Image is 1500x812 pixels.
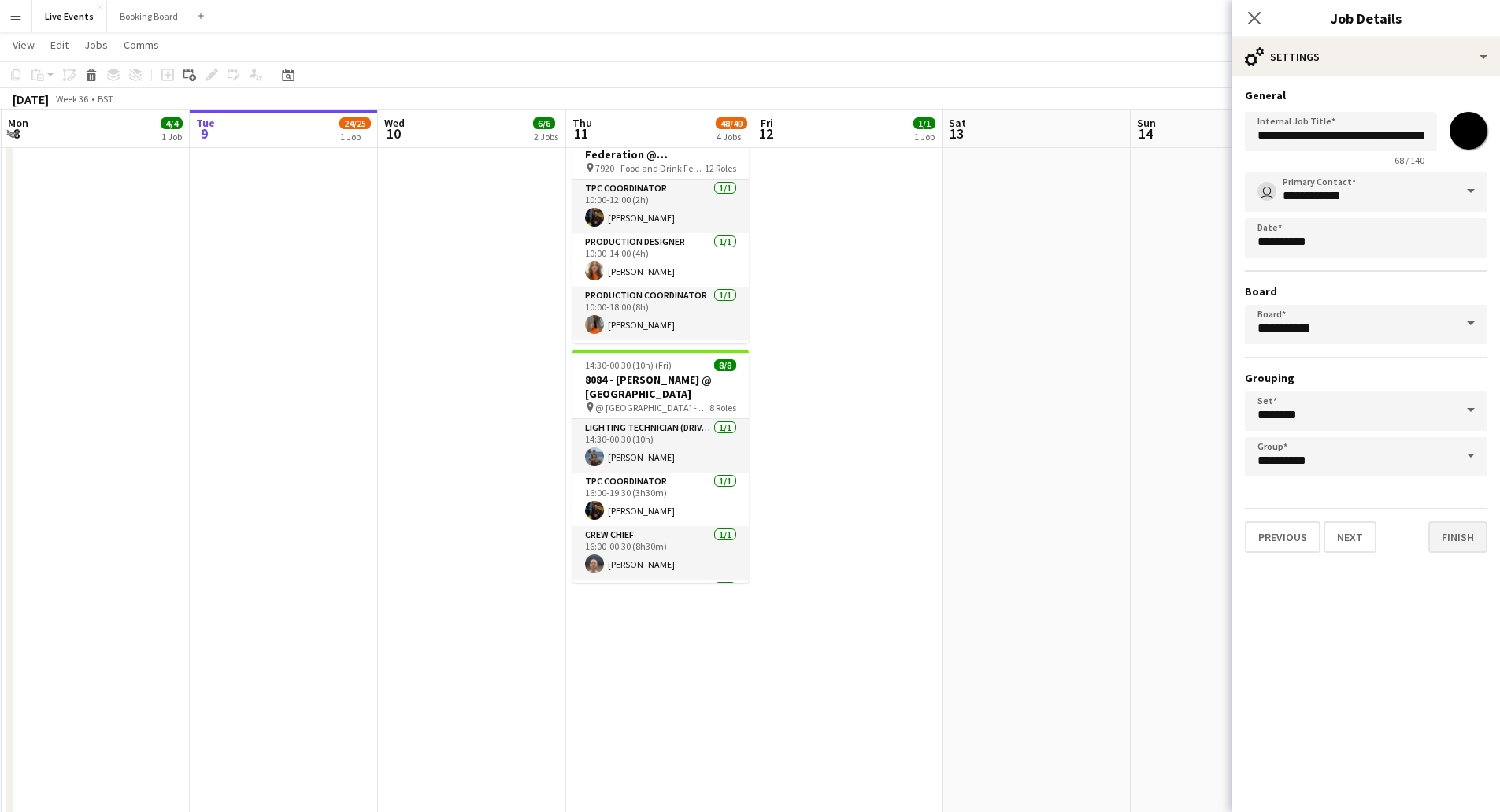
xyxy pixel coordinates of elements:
[1428,521,1487,553] button: Finish
[572,287,749,340] app-card-role: Production Coordinator1/110:00-18:00 (8h)[PERSON_NAME]
[1324,521,1376,553] button: Next
[714,359,736,371] span: 8/8
[6,35,41,55] a: View
[572,580,749,633] app-card-role: Lighting Technician1/1
[913,117,935,129] span: 1/1
[78,35,114,55] a: Jobs
[161,131,182,143] div: 1 Job
[1135,124,1156,143] span: 14
[572,419,749,473] app-card-role: Lighting Technician (Driver)1/114:30-00:30 (10h)[PERSON_NAME]
[572,350,749,583] app-job-card: 14:30-00:30 (10h) (Fri)8/88084 - [PERSON_NAME] @ [GEOGRAPHIC_DATA] @ [GEOGRAPHIC_DATA] - 80848 Ro...
[384,116,405,130] span: Wed
[572,340,749,394] app-card-role: Camera Operator1/1
[572,116,592,130] span: Thu
[1137,116,1156,130] span: Sun
[194,124,215,143] span: 9
[339,117,371,129] span: 24/25
[572,473,749,526] app-card-role: TPC Coordinator1/116:00-19:30 (3h30m)[PERSON_NAME]
[124,38,159,52] span: Comms
[585,359,672,371] span: 14:30-00:30 (10h) (Fri)
[1245,88,1487,102] h3: General
[107,1,191,32] button: Booking Board
[1245,521,1320,553] button: Previous
[572,373,749,401] h3: 8084 - [PERSON_NAME] @ [GEOGRAPHIC_DATA]
[595,402,709,413] span: @ [GEOGRAPHIC_DATA] - 8084
[572,180,749,233] app-card-role: TPC Coordinator1/110:00-12:00 (2h)[PERSON_NAME]
[44,35,75,55] a: Edit
[570,124,592,143] span: 11
[1232,38,1500,76] div: Settings
[13,91,49,107] div: [DATE]
[6,124,28,143] span: 8
[709,402,736,413] span: 8 Roles
[761,116,773,130] span: Fri
[50,38,69,52] span: Edit
[914,131,935,143] div: 1 Job
[196,116,215,130] span: Tue
[32,1,107,32] button: Live Events
[572,233,749,287] app-card-role: Production Designer1/110:00-14:00 (4h)[PERSON_NAME]
[13,38,35,52] span: View
[161,117,183,129] span: 4/4
[946,124,966,143] span: 13
[382,124,405,143] span: 10
[117,35,165,55] a: Comms
[572,110,749,343] app-job-card: 10:00-01:00 (15h) (Fri)14/147920 - Food and Drink Federation @ [GEOGRAPHIC_DATA] 7920 - Food and ...
[1382,154,1437,166] span: 68 / 140
[758,124,773,143] span: 12
[340,131,370,143] div: 1 Job
[705,162,736,174] span: 12 Roles
[716,117,747,129] span: 48/49
[1245,284,1487,298] h3: Board
[52,93,91,105] span: Week 36
[595,162,705,174] span: 7920 - Food and Drink Federation @ [GEOGRAPHIC_DATA]
[1245,371,1487,385] h3: Grouping
[949,116,966,130] span: Sat
[572,526,749,580] app-card-role: Crew Chief1/116:00-00:30 (8h30m)[PERSON_NAME]
[717,131,746,143] div: 4 Jobs
[84,38,108,52] span: Jobs
[533,117,555,129] span: 6/6
[534,131,558,143] div: 2 Jobs
[8,116,28,130] span: Mon
[98,93,113,105] div: BST
[1232,8,1500,28] h3: Job Details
